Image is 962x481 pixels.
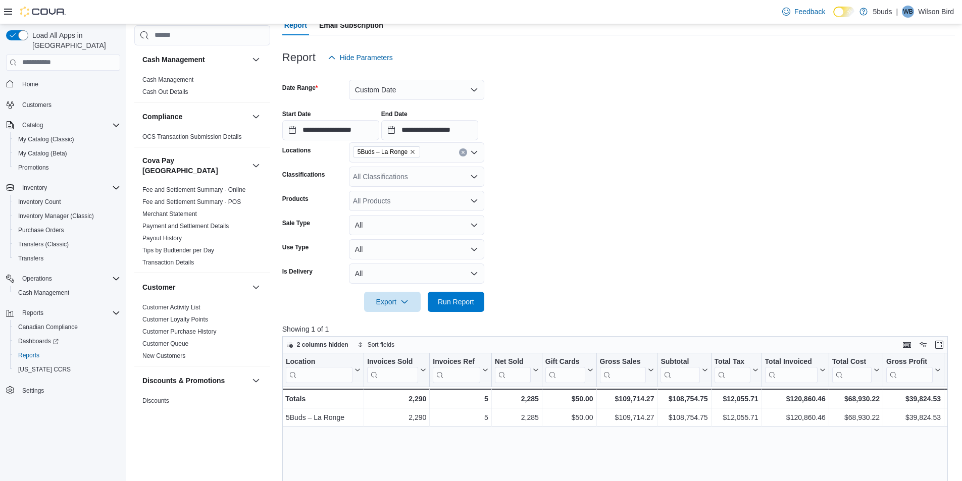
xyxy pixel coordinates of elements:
[340,52,393,63] span: Hide Parameters
[282,120,379,140] input: Press the down key to open a popover containing a calendar.
[286,411,361,423] div: 5Buds – La Ronge
[134,395,270,435] div: Discounts & Promotions
[433,393,488,405] div: 5
[886,393,941,405] div: $39,824.53
[282,268,313,276] label: Is Delivery
[2,77,124,91] button: Home
[250,111,262,123] button: Compliance
[282,51,316,64] h3: Report
[714,393,758,405] div: $12,055.71
[14,335,120,347] span: Dashboards
[142,303,200,311] span: Customer Activity List
[142,235,182,242] a: Payout History
[14,210,120,222] span: Inventory Manager (Classic)
[599,357,654,383] button: Gross Sales
[142,133,242,141] span: OCS Transaction Submission Details
[282,84,318,92] label: Date Range
[142,155,248,176] button: Cova Pay [GEOGRAPHIC_DATA]
[324,47,397,68] button: Hide Parameters
[18,99,56,111] a: Customers
[381,120,478,140] input: Press the down key to open a popover containing a calendar.
[886,357,933,383] div: Gross Profit
[22,80,38,88] span: Home
[142,352,185,360] span: New Customers
[10,334,124,348] a: Dashboards
[18,273,56,285] button: Operations
[349,239,484,259] button: All
[14,133,120,145] span: My Catalog (Classic)
[142,247,214,254] a: Tips by Budtender per Day
[142,376,248,386] button: Discounts & Promotions
[794,7,825,17] span: Feedback
[10,348,124,362] button: Reports
[661,357,707,383] button: Subtotal
[714,357,758,383] button: Total Tax
[832,357,871,383] div: Total Cost
[14,252,47,264] a: Transfers
[349,80,484,100] button: Custom Date
[142,328,217,336] span: Customer Purchase History
[297,341,348,349] span: 2 columns hidden
[545,411,593,423] div: $50.00
[873,6,892,18] p: 5buds
[438,297,474,307] span: Run Report
[18,182,51,194] button: Inventory
[765,393,825,405] div: $120,860.46
[832,411,880,423] div: $68,930.22
[14,147,71,159] a: My Catalog (Beta)
[370,292,415,312] span: Export
[142,258,194,266] span: Transaction Details
[902,6,914,18] div: Wilson Bird
[18,119,120,131] span: Catalog
[886,357,941,383] button: Gross Profit
[18,351,39,359] span: Reports
[14,238,73,250] a: Transfers (Classic)
[18,337,59,345] span: Dashboards
[661,357,699,383] div: Subtotal
[661,393,707,405] div: $108,754.75
[14,349,43,361] a: Reports
[353,146,420,157] span: 5Buds – La Ronge
[2,306,124,320] button: Reports
[286,357,361,383] button: Location
[18,149,67,157] span: My Catalog (Beta)
[765,357,817,383] div: Total Invoiced
[22,309,43,317] span: Reports
[495,411,539,423] div: 2,285
[18,198,61,206] span: Inventory Count
[14,162,53,174] a: Promotions
[282,171,325,179] label: Classifications
[367,393,426,405] div: 2,290
[832,393,879,405] div: $68,930.22
[14,363,120,376] span: Washington CCRS
[918,6,954,18] p: Wilson Bird
[18,307,47,319] button: Reports
[283,339,352,351] button: 2 columns hidden
[319,15,383,35] span: Email Subscription
[134,184,270,273] div: Cova Pay [GEOGRAPHIC_DATA]
[142,328,217,335] a: Customer Purchase History
[285,393,361,405] div: Totals
[765,357,817,366] div: Total Invoiced
[10,195,124,209] button: Inventory Count
[14,321,82,333] a: Canadian Compliance
[14,238,120,250] span: Transfers (Classic)
[18,307,120,319] span: Reports
[833,7,854,17] input: Dark Mode
[14,349,120,361] span: Reports
[18,384,120,396] span: Settings
[282,324,955,334] p: Showing 1 of 1
[2,383,124,397] button: Settings
[286,357,352,366] div: Location
[142,76,193,84] span: Cash Management
[353,339,398,351] button: Sort fields
[18,182,120,194] span: Inventory
[349,215,484,235] button: All
[14,210,98,222] a: Inventory Manager (Classic)
[10,209,124,223] button: Inventory Manager (Classic)
[18,289,69,297] span: Cash Management
[778,2,829,22] a: Feedback
[142,282,248,292] button: Customer
[10,362,124,377] button: [US_STATE] CCRS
